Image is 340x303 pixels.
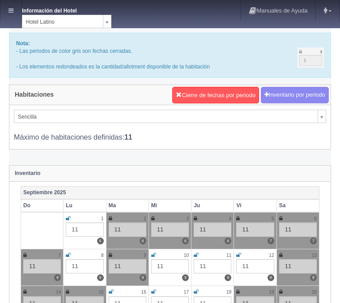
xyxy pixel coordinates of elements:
[140,238,146,244] label: 6
[151,222,189,237] div: 11
[225,274,231,281] label: 9
[106,199,149,212] th: Ma
[225,238,231,244] label: 6
[184,253,189,258] small: 10
[56,290,61,294] small: 14
[15,91,54,98] h4: Habitaciones
[97,274,104,281] label: 9
[268,274,274,281] label: 9
[191,199,234,212] th: Ju
[226,253,231,258] small: 11
[279,222,317,237] div: 11
[101,216,104,221] small: 1
[66,222,103,237] div: 11
[141,290,146,294] small: 16
[23,259,61,273] div: 11
[140,274,146,281] label: 8
[184,290,189,294] small: 17
[16,40,30,47] b: Nota:
[109,259,146,273] div: 11
[312,290,317,294] small: 20
[236,259,274,273] div: 11
[144,216,146,221] small: 2
[66,259,103,273] div: 11
[14,123,326,142] div: Máximo de habitaciones definidas:
[109,222,146,237] div: 11
[312,253,317,258] small: 13
[26,15,99,29] span: Hotel Latino
[22,4,93,15] dt: Información del Hotel
[144,253,146,258] small: 9
[261,87,329,103] button: Inventario por periodo
[101,253,104,258] small: 8
[234,199,276,212] th: Vi
[236,222,274,237] div: 11
[149,199,191,212] th: Mi
[9,33,331,78] div: - Las periodos de color gris son fechas cerradas. - Los elementos redondeados es la cantidad/allo...
[269,290,274,294] small: 19
[21,186,319,199] th: Septiembre 2025
[98,290,103,294] small: 15
[15,170,40,176] strong: Inventario
[276,199,319,212] th: Sa
[268,238,274,244] label: 7
[18,110,314,124] span: Sencilla
[182,274,189,281] label: 9
[172,87,259,104] button: Cierre de fechas por periodo
[124,133,132,141] b: 11
[226,290,231,294] small: 18
[22,15,111,28] a: Hotel Latino
[64,199,106,212] th: Lu
[310,238,317,244] label: 7
[54,274,61,281] label: 8
[21,199,64,212] th: Do
[269,253,274,258] small: 12
[59,253,61,258] small: 7
[194,259,231,273] div: 11
[151,259,189,273] div: 11
[272,216,274,221] small: 5
[14,110,326,123] a: Sencilla
[297,47,324,68] img: cutoff.png
[310,274,317,281] label: 8
[229,216,232,221] small: 4
[279,259,317,273] div: 11
[186,216,189,221] small: 3
[182,238,189,244] label: 6
[194,222,231,237] div: 11
[97,238,104,244] label: 6
[314,216,317,221] small: 6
